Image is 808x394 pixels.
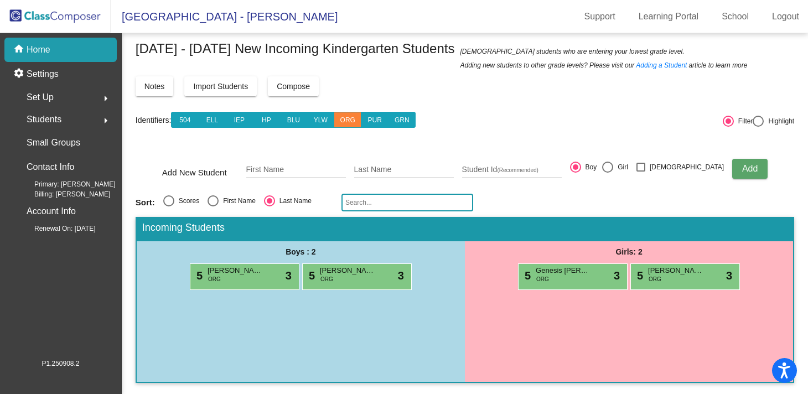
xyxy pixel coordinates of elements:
span: [DATE] - [DATE] New Incoming Kindergarten Students [136,40,455,58]
a: Learning Portal [630,8,708,25]
span: Primary: [PERSON_NAME] [17,179,116,189]
button: PUR [361,112,389,128]
span: 5 [194,269,203,282]
span: Add [742,164,758,173]
button: ELL [198,112,226,128]
a: Identifiers: [136,116,172,125]
button: Import Students [184,76,257,96]
span: Incoming Students [142,222,225,234]
a: School [713,8,758,25]
span: Set Up [27,90,54,105]
span: Add New Student [162,166,238,179]
span: Notes [144,82,165,91]
input: First Name [246,165,346,174]
span: Students [27,112,61,127]
span: 3 [614,267,620,284]
span: 5 [634,269,643,282]
p: Contact Info [27,159,74,175]
p: Account Info [27,204,76,219]
span: 5 [306,269,315,282]
mat-icon: settings [13,68,27,81]
span: 3 [286,267,292,284]
button: IEP [225,112,253,128]
button: GRN [388,112,416,128]
a: Support [576,8,624,25]
p: Settings [27,68,59,81]
span: ORG [536,275,549,283]
button: Compose [268,76,319,96]
div: Boys : 2 [137,241,465,263]
div: First Name [219,196,256,206]
mat-radio-group: Select an option [136,195,333,210]
p: Home [27,43,50,56]
span: ORG [649,275,661,283]
input: Search... [341,194,473,211]
button: Add [732,159,768,179]
div: Highlight [764,116,794,126]
span: Billing: [PERSON_NAME] [17,189,110,199]
div: Scores [174,196,199,206]
span: 3 [398,267,404,284]
span: ORG [320,275,333,283]
div: Filter [734,116,753,126]
span: [DEMOGRAPHIC_DATA] students who are entering your lowest grade level. [460,46,684,57]
span: Import Students [193,82,248,91]
span: ORG [208,275,221,283]
button: 504 [171,112,199,128]
a: Adding a Student [636,60,687,71]
button: YLW [307,112,334,128]
span: Genesis [PERSON_NAME] [536,265,591,276]
span: [PERSON_NAME] [208,265,263,276]
span: Adding new students to other grade levels? Please visit our article to learn more [460,60,747,71]
mat-icon: arrow_right [99,114,112,127]
div: Boy [581,162,597,172]
mat-icon: home [13,43,27,56]
input: Student Id [462,165,562,174]
span: [PERSON_NAME] [320,265,375,276]
mat-icon: arrow_right [99,92,112,105]
div: Last Name [275,196,312,206]
a: Logout [763,8,808,25]
button: ORG [334,112,361,128]
p: Small Groups [27,135,80,151]
span: Compose [277,82,310,91]
div: Girls: 2 [465,241,793,263]
button: BLU [279,112,307,128]
span: Renewal On: [DATE] [17,224,95,234]
input: Last Name [354,165,454,174]
span: Sort: [136,198,155,208]
button: HP [252,112,280,128]
span: [GEOGRAPHIC_DATA] - [PERSON_NAME] [111,8,338,25]
span: [PERSON_NAME] [648,265,703,276]
div: Girl [613,162,628,172]
button: Notes [136,76,174,96]
span: [DEMOGRAPHIC_DATA] [650,160,724,174]
span: 3 [726,267,732,284]
span: 5 [522,269,531,282]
